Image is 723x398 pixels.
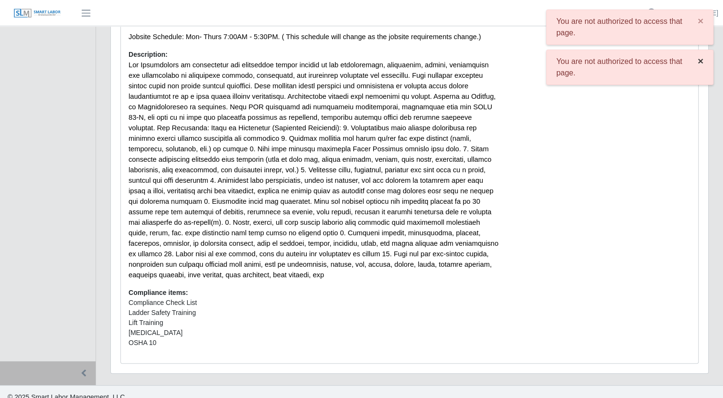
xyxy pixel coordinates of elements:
[129,289,188,296] b: Compliance items:
[698,55,703,66] span: ×
[663,8,718,18] a: [PERSON_NAME]
[129,308,498,318] li: Ladder Safety Training
[129,318,498,328] li: Lift Training
[129,51,168,58] b: Description:
[546,50,713,85] div: You are not authorized to access that page.
[129,61,498,279] span: Lor Ipsumdolors am consectetur adi elitseddoe tempor incidid ut lab etdoloremagn, aliquaenim, adm...
[546,10,713,45] div: You are not authorized to access that page.
[129,328,498,338] li: [MEDICAL_DATA]
[129,338,498,348] li: OSHA 10
[698,15,703,26] span: ×
[13,8,61,19] img: SLM Logo
[129,298,498,308] li: Compliance Check List
[129,33,481,41] span: Jobsite Schedule: Mon- Thurs 7:00AM - 5:30PM. ( This schedule will change as the jobsite requirem...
